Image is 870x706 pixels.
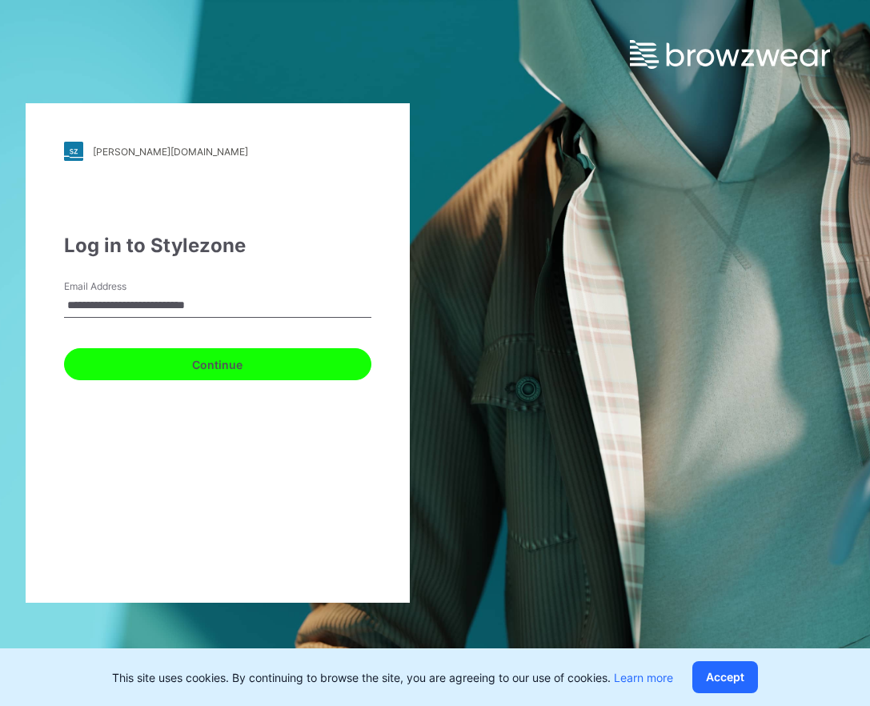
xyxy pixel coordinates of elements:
div: Log in to Stylezone [64,231,371,260]
img: browzwear-logo.e42bd6dac1945053ebaf764b6aa21510.svg [630,40,830,69]
button: Continue [64,348,371,380]
a: [PERSON_NAME][DOMAIN_NAME] [64,142,371,161]
a: Learn more [614,671,673,684]
div: [PERSON_NAME][DOMAIN_NAME] [93,146,248,158]
p: This site uses cookies. By continuing to browse the site, you are agreeing to our use of cookies. [112,669,673,686]
label: Email Address [64,279,176,294]
img: stylezone-logo.562084cfcfab977791bfbf7441f1a819.svg [64,142,83,161]
button: Accept [692,661,758,693]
